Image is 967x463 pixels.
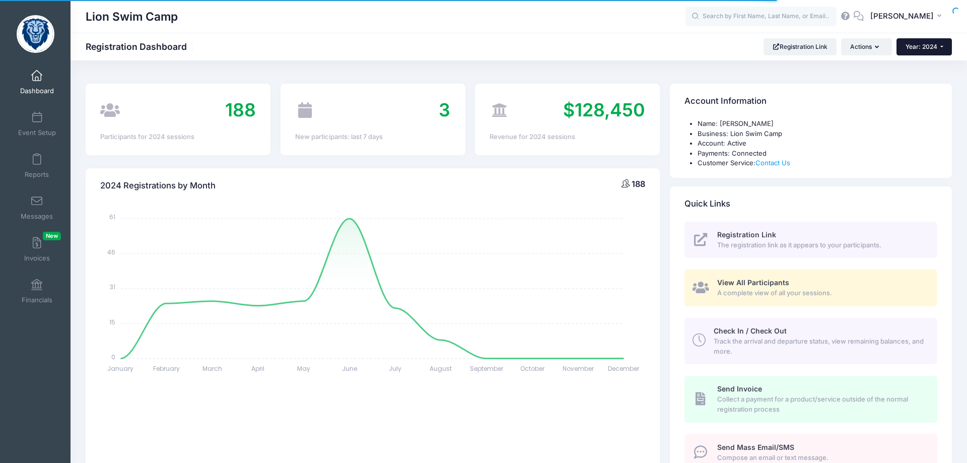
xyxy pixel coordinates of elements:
[100,132,256,142] div: Participants for 2024 sessions
[490,132,645,142] div: Revenue for 2024 sessions
[13,232,61,267] a: InvoicesNew
[108,364,134,373] tspan: January
[153,364,180,373] tspan: February
[698,158,937,168] li: Customer Service:
[563,99,645,121] span: $128,450
[717,394,926,414] span: Collect a payment for a product/service outside of the normal registration process
[698,149,937,159] li: Payments: Connected
[684,376,937,422] a: Send Invoice Collect a payment for a product/service outside of the normal registration process
[13,274,61,309] a: Financials
[684,189,730,218] h4: Quick Links
[295,132,451,142] div: New participants: last 7 days
[698,129,937,139] li: Business: Lion Swim Camp
[24,254,50,262] span: Invoices
[698,139,937,149] li: Account: Active
[841,38,891,55] button: Actions
[13,148,61,183] a: Reports
[717,453,926,463] span: Compose an email or text message.
[18,128,56,137] span: Event Setup
[297,364,310,373] tspan: May
[717,240,926,250] span: The registration link as it appears to your participants.
[110,283,116,291] tspan: 31
[110,213,116,221] tspan: 61
[717,288,926,298] span: A complete view of all your sessions.
[17,15,54,53] img: Lion Swim Camp
[112,353,116,361] tspan: 0
[764,38,837,55] a: Registration Link
[430,364,452,373] tspan: August
[520,364,545,373] tspan: October
[717,278,789,287] span: View All Participants
[755,159,790,167] a: Contact Us
[714,326,787,335] span: Check In / Check Out
[21,212,53,221] span: Messages
[684,222,937,258] a: Registration Link The registration link as it appears to your participants.
[685,7,837,27] input: Search by First Name, Last Name, or Email...
[470,364,504,373] tspan: September
[632,179,645,189] span: 188
[13,64,61,100] a: Dashboard
[439,99,450,121] span: 3
[896,38,952,55] button: Year: 2024
[717,443,794,451] span: Send Mass Email/SMS
[251,364,264,373] tspan: April
[717,384,762,393] span: Send Invoice
[13,106,61,142] a: Event Setup
[563,364,594,373] tspan: November
[714,337,926,356] span: Track the arrival and departure status, view remaining balances, and more.
[202,364,222,373] tspan: March
[342,364,357,373] tspan: June
[13,190,61,225] a: Messages
[225,99,256,121] span: 188
[43,232,61,240] span: New
[25,170,49,179] span: Reports
[698,119,937,129] li: Name: [PERSON_NAME]
[684,270,937,306] a: View All Participants A complete view of all your sessions.
[108,247,116,256] tspan: 46
[86,5,178,28] h1: Lion Swim Camp
[22,296,52,304] span: Financials
[86,41,195,52] h1: Registration Dashboard
[684,318,937,364] a: Check In / Check Out Track the arrival and departure status, view remaining balances, and more.
[110,317,116,326] tspan: 15
[389,364,401,373] tspan: July
[684,87,767,116] h4: Account Information
[906,43,937,50] span: Year: 2024
[100,171,216,200] h4: 2024 Registrations by Month
[717,230,776,239] span: Registration Link
[20,87,54,95] span: Dashboard
[870,11,934,22] span: [PERSON_NAME]
[608,364,640,373] tspan: December
[864,5,952,28] button: [PERSON_NAME]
